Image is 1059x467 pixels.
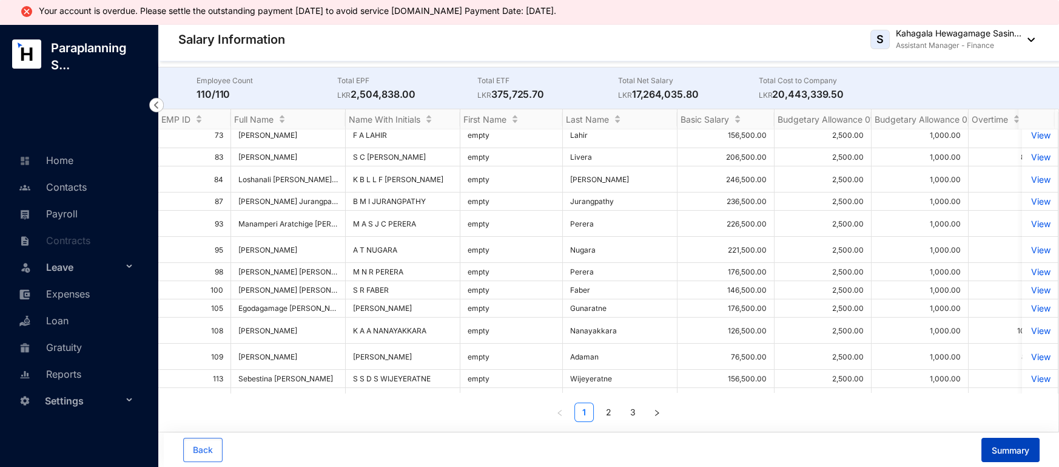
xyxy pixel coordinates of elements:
[677,318,775,344] td: 126,500.00
[574,403,594,422] li: 1
[193,444,213,456] span: Back
[460,299,563,318] td: empty
[563,263,677,281] td: Perera
[460,237,563,263] td: empty
[624,403,642,421] a: 3
[238,267,358,276] span: [PERSON_NAME] [PERSON_NAME]
[872,166,969,193] td: 1,000.00
[563,193,677,211] td: Jurangpathy
[477,75,618,87] p: Total ETF
[563,344,677,370] td: Adaman
[1029,219,1051,229] a: View
[10,227,143,253] li: Contracts
[778,114,874,124] span: Budgetary Allowance 01
[16,341,82,353] a: Gratuity
[775,193,872,211] td: 2,500.00
[775,109,872,129] th: Budgetary Allowance 01
[10,280,143,307] li: Expenses
[896,39,1021,52] p: Assistant Manager - Finance
[41,39,158,73] p: Paraplanning S...
[872,148,969,166] td: 1,000.00
[563,211,677,237] td: Perera
[599,403,617,421] a: 2
[677,344,775,370] td: 76,500.00
[677,299,775,318] td: 176,500.00
[1029,174,1051,185] p: View
[346,299,460,318] td: [PERSON_NAME]
[775,211,872,237] td: 2,500.00
[563,318,677,344] td: Nanayakkara
[460,122,563,148] td: empty
[759,75,899,87] p: Total Cost to Company
[775,281,872,299] td: 2,500.00
[460,148,563,166] td: empty
[460,344,563,370] td: empty
[618,89,632,101] p: LKR
[677,148,775,166] td: 206,500.00
[972,445,1040,455] a: Summary
[19,236,30,247] img: contract-unselected.99e2b2107c0a7dd48938.svg
[563,299,677,318] td: Gunaratne
[563,166,677,193] td: [PERSON_NAME]
[1029,130,1051,140] a: View
[563,370,677,388] td: Wijeyeratne
[775,299,872,318] td: 2,500.00
[677,109,775,129] th: Basic Salary
[775,237,872,263] td: 2,500.00
[337,87,478,101] p: 2,504,838.00
[238,197,343,206] span: [PERSON_NAME] Jurangpathy
[16,368,81,380] a: Reports
[1029,267,1051,277] a: View
[677,122,775,148] td: 156,500.00
[759,89,773,101] p: LKR
[775,263,872,281] td: 2,500.00
[677,281,775,299] td: 146,500.00
[876,34,884,45] span: S
[161,114,190,124] span: EMP ID
[677,237,775,263] td: 221,500.00
[872,370,969,388] td: 1,000.00
[238,219,457,228] span: Manamperi Aratchige [PERSON_NAME] Claret [PERSON_NAME]
[872,281,969,299] td: 1,000.00
[1029,152,1051,162] a: View
[775,388,872,414] td: 2,500.00
[158,281,231,299] td: 100
[1029,196,1051,206] p: View
[677,193,775,211] td: 236,500.00
[599,403,618,422] li: 2
[19,289,30,300] img: expense-unselected.2edcf0507c847f3e9e96.svg
[183,438,223,462] button: Back
[238,374,333,383] span: Sebestina [PERSON_NAME]
[16,181,87,193] a: Contacts
[238,175,422,184] span: Loshanali [PERSON_NAME] Limandi [PERSON_NAME]
[775,318,872,344] td: 2,500.00
[158,299,231,318] td: 105
[460,193,563,211] td: empty
[460,281,563,299] td: empty
[775,344,872,370] td: 2,500.00
[1029,245,1051,255] a: View
[681,114,729,124] span: Basic Salary
[16,288,90,300] a: Expenses
[972,114,1008,124] span: Overtime
[872,109,969,129] th: Budgetary Allowance 02
[1029,285,1051,295] a: View
[158,211,231,237] td: 93
[872,263,969,281] td: 1,000.00
[550,403,570,422] button: left
[460,370,563,388] td: empty
[158,318,231,344] td: 108
[872,344,969,370] td: 1,000.00
[19,182,30,193] img: people-unselected.118708e94b43a90eceab.svg
[346,281,460,299] td: S R FABER
[653,409,661,417] span: right
[337,75,478,87] p: Total EPF
[238,285,338,295] span: [PERSON_NAME] [PERSON_NAME]
[149,98,164,112] img: nav-icon-left.19a07721e4dec06a274f6d07517f07b7.svg
[10,146,143,173] li: Home
[460,109,563,129] th: First Name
